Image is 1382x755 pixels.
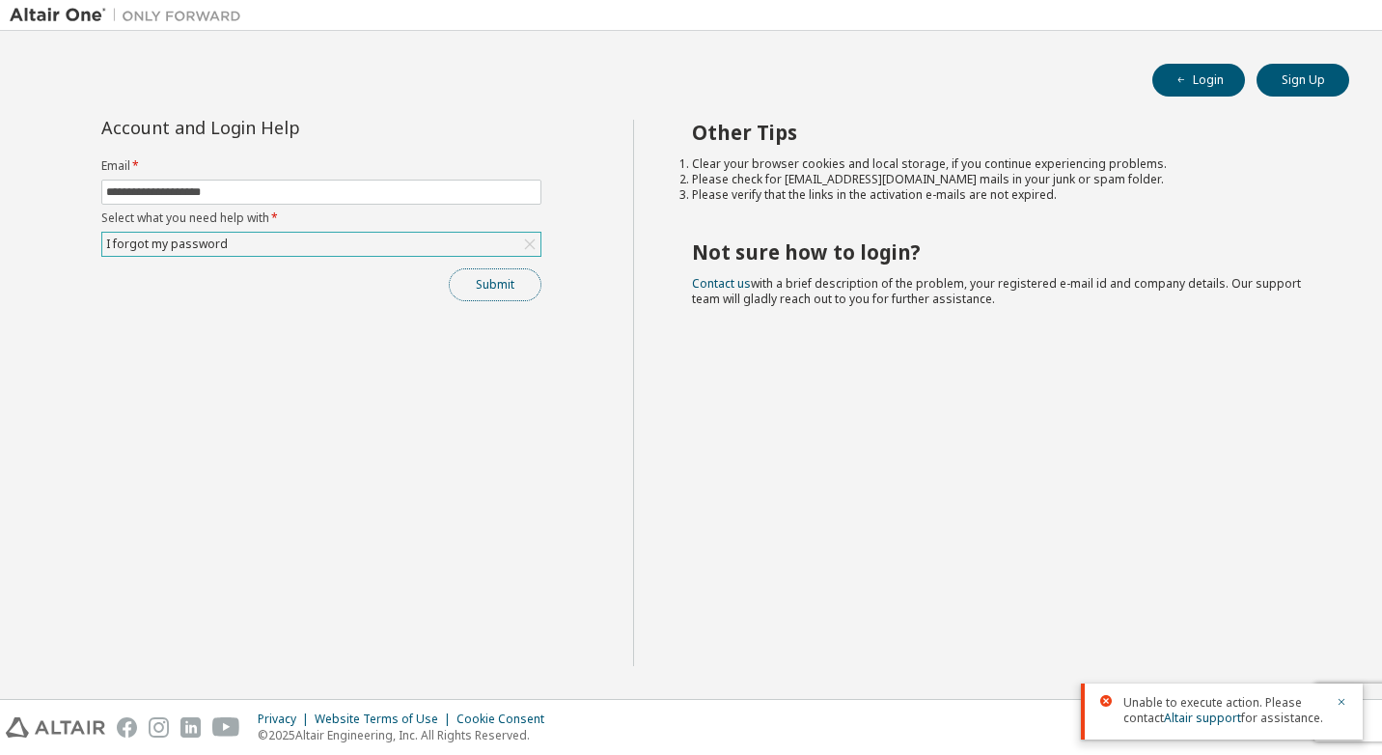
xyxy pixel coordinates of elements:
[692,275,751,292] a: Contact us
[1123,695,1324,726] span: Unable to execute action. Please contact for assistance.
[692,239,1315,265] h2: Not sure how to login?
[103,234,231,255] div: I forgot my password
[456,712,556,727] div: Cookie Consent
[692,172,1315,187] li: Please check for [EMAIL_ADDRESS][DOMAIN_NAME] mails in your junk or spam folder.
[449,268,541,301] button: Submit
[101,158,541,174] label: Email
[1164,710,1241,726] a: Altair support
[101,120,454,135] div: Account and Login Help
[6,717,105,738] img: altair_logo.svg
[101,210,541,226] label: Select what you need help with
[692,156,1315,172] li: Clear your browser cookies and local storage, if you continue experiencing problems.
[692,275,1301,307] span: with a brief description of the problem, your registered e-mail id and company details. Our suppo...
[10,6,251,25] img: Altair One
[180,717,201,738] img: linkedin.svg
[258,712,315,727] div: Privacy
[102,233,540,256] div: I forgot my password
[1152,64,1245,97] button: Login
[149,717,169,738] img: instagram.svg
[315,712,456,727] div: Website Terms of Use
[1257,64,1349,97] button: Sign Up
[212,717,240,738] img: youtube.svg
[692,120,1315,145] h2: Other Tips
[258,727,556,743] p: © 2025 Altair Engineering, Inc. All Rights Reserved.
[692,187,1315,203] li: Please verify that the links in the activation e-mails are not expired.
[117,717,137,738] img: facebook.svg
